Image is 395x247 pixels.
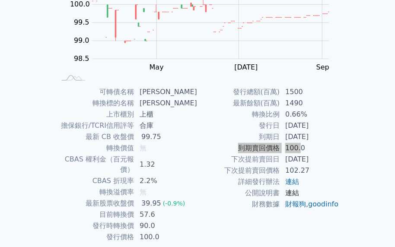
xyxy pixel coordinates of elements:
tspan: 98.5 [74,55,89,63]
td: 0.66% [280,109,339,120]
td: 上櫃 [134,109,197,120]
td: 發行總額(百萬) [197,86,280,98]
td: 2.2% [134,175,197,187]
td: [PERSON_NAME] [134,98,197,109]
td: [DATE] [280,120,339,131]
td: 擔保銀行/TCRI信用評等 [56,120,134,131]
td: 詳細發行辦法 [197,176,280,187]
tspan: [DATE] [235,63,258,72]
td: 轉換標的名稱 [56,98,134,109]
span: 無 [140,188,147,196]
td: [PERSON_NAME] [134,86,197,98]
td: 發行價格 [56,231,134,243]
td: 57.6 [134,209,197,220]
td: 1500 [280,86,339,98]
td: 財務數據 [197,199,280,210]
td: 到期賣回價格 [197,142,280,154]
td: 上市櫃別 [56,109,134,120]
tspan: 99.5 [74,19,89,27]
tspan: 100.0 [70,0,90,9]
td: 下次提前賣回日 [197,154,280,165]
td: , [280,199,339,210]
td: 合庫 [134,120,197,131]
td: 最新股票收盤價 [56,198,134,209]
td: 最新 CB 收盤價 [56,131,134,142]
td: 公開說明書 [197,187,280,199]
a: 連結 [285,177,299,186]
td: CBAS 權利金（百元報價） [56,154,134,175]
td: 90.0 [134,220,197,231]
td: 轉換溢價率 [56,187,134,198]
td: 1490 [280,98,339,109]
td: 到期日 [197,131,280,142]
a: 財報狗 [285,200,306,208]
tspan: Sep [316,63,329,72]
a: 連結 [285,189,299,197]
span: (-0.9%) [163,200,185,207]
td: 100.0 [134,231,197,243]
td: 發行時轉換價 [56,220,134,231]
td: 1.32 [134,154,197,175]
td: 轉換比例 [197,109,280,120]
td: [DATE] [280,131,339,142]
div: 聊天小工具 [352,206,395,247]
iframe: Chat Widget [352,206,395,247]
tspan: May [150,63,164,72]
td: [DATE] [280,154,339,165]
td: 最新餘額(百萬) [197,98,280,109]
td: 102.27 [280,165,339,176]
div: 99.75 [140,132,163,142]
td: CBAS 折現率 [56,175,134,187]
td: 下次提前賣回價格 [197,165,280,176]
div: 39.95 [140,198,163,209]
td: 100.0 [280,142,339,154]
a: goodinfo [308,200,338,208]
td: 發行日 [197,120,280,131]
span: 無 [140,144,147,152]
td: 可轉債名稱 [56,86,134,98]
tspan: 99.0 [74,37,89,45]
td: 轉換價值 [56,142,134,154]
td: 目前轉換價 [56,209,134,220]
